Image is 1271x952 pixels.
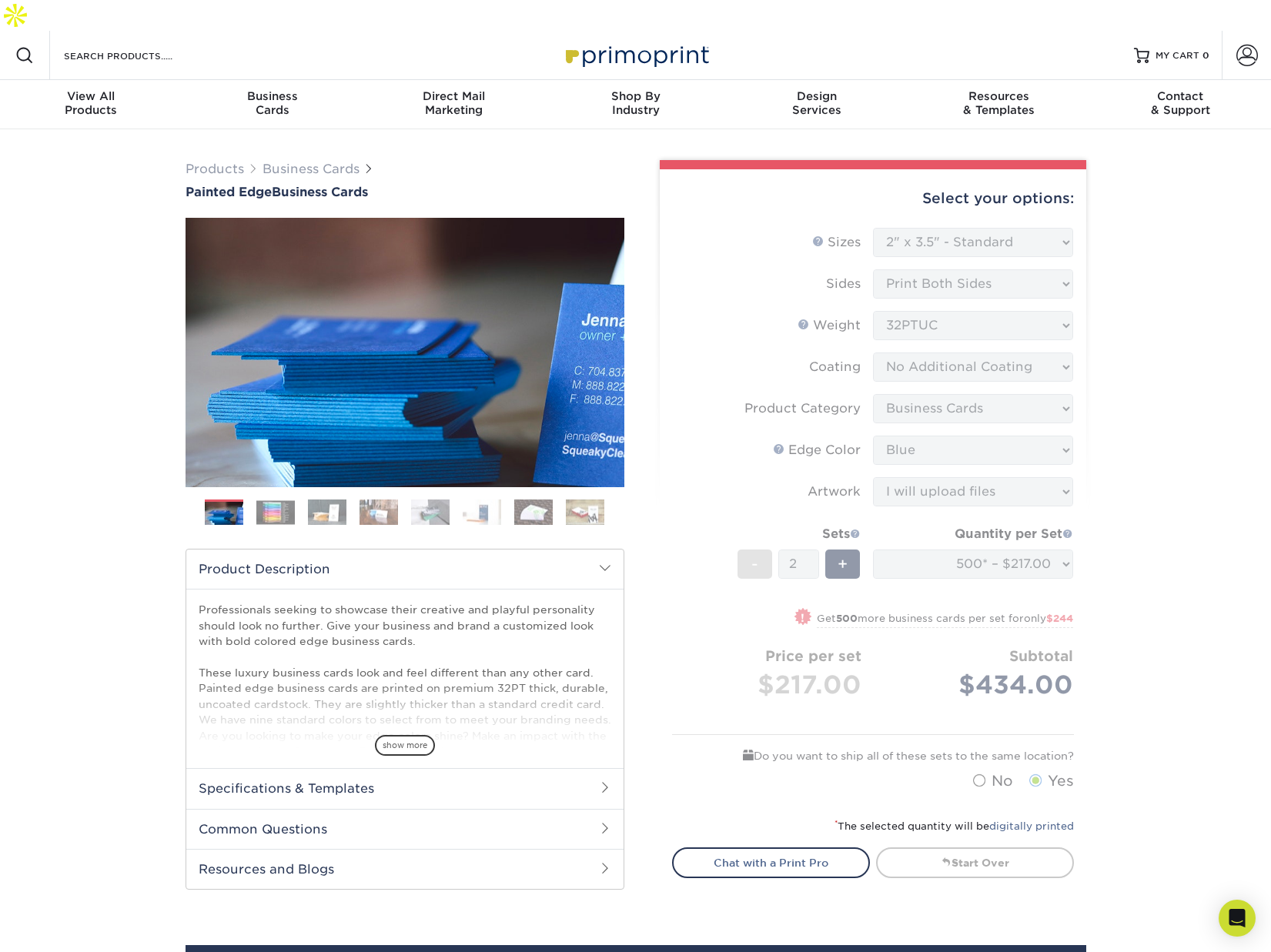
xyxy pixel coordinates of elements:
[876,847,1074,878] a: Start Over
[545,89,727,103] span: Shop By
[199,602,611,900] p: Professionals seeking to showcase their creative and playful personality should look no further. ...
[559,38,713,72] img: Primoprint
[186,549,624,589] h2: Product Description
[308,499,346,526] img: Business Cards 03
[545,80,727,129] a: Shop ByIndustry
[256,500,295,524] img: Business Cards 02
[1089,80,1271,129] a: Contact& Support
[205,494,243,533] img: Business Cards 01
[514,499,553,526] img: Business Cards 07
[1089,89,1271,117] div: & Support
[411,499,450,526] img: Business Cards 05
[1089,89,1271,103] span: Contact
[1134,31,1209,80] a: MY CART 0
[908,89,1089,103] span: Resources
[1219,900,1256,937] div: Open Intercom Messenger
[726,80,908,129] a: DesignServices
[835,820,1074,832] small: The selected quantity will be
[463,499,501,526] img: Business Cards 06
[186,185,624,199] h1: Business Cards
[545,89,727,117] div: Industry
[186,185,272,199] span: Painted Edge
[186,809,624,849] h2: Common Questions
[726,89,908,117] div: Services
[672,847,870,878] a: Chat with a Print Pro
[363,89,545,117] div: Marketing
[182,89,363,103] span: Business
[1156,49,1199,62] span: MY CART
[186,185,624,199] a: Painted EdgeBusiness Cards
[186,133,624,572] img: Painted Edge 01
[62,46,212,65] input: SEARCH PRODUCTS.....
[363,89,545,103] span: Direct Mail
[908,80,1089,129] a: Resources& Templates
[672,169,1074,228] div: Select your options:
[989,820,1074,832] a: digitally printed
[186,849,624,889] h2: Resources and Blogs
[182,89,363,117] div: Cards
[363,80,545,129] a: Direct MailMarketing
[360,499,398,526] img: Business Cards 04
[375,735,435,756] span: show more
[908,89,1089,117] div: & Templates
[566,499,604,526] img: Business Cards 08
[1202,50,1209,61] span: 0
[182,80,363,129] a: BusinessCards
[726,89,908,103] span: Design
[263,162,360,176] a: Business Cards
[186,768,624,808] h2: Specifications & Templates
[186,162,244,176] a: Products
